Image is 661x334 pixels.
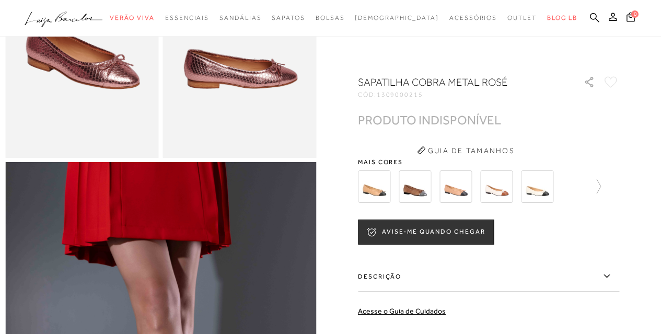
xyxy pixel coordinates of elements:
a: noSubCategoriesText [449,8,497,28]
span: Acessórios [449,14,497,21]
a: noSubCategoriesText [355,8,439,28]
span: 1309000215 [377,91,423,98]
a: noSubCategoriesText [272,8,305,28]
button: Guia de Tamanhos [413,142,518,159]
span: [DEMOGRAPHIC_DATA] [355,14,439,21]
span: Outlet [507,14,537,21]
span: Essenciais [165,14,209,21]
span: BLOG LB [547,14,577,21]
span: Bolsas [316,14,345,21]
div: CÓD: [358,91,567,98]
span: Sapatos [272,14,305,21]
span: Verão Viva [110,14,155,21]
h1: SAPATILHA COBRA METAL ROSÉ [358,75,554,89]
img: SAPATILHA BICOLOR EM COURO OFF WHITE E CASTANHO [480,170,513,203]
img: SAPATILHA BICOLOR OFF WHITE [521,170,553,203]
img: Sapatilha bicolor camurça bege [399,170,431,203]
button: AVISE-ME QUANDO CHEGAR [358,220,494,245]
span: Mais cores [358,159,619,165]
label: Descrição [358,261,619,292]
a: noSubCategoriesText [219,8,261,28]
a: Acesse o Guia de Cuidados [358,307,446,315]
span: 0 [631,10,639,18]
a: noSubCategoriesText [110,8,155,28]
a: noSubCategoriesText [316,8,345,28]
button: 0 [623,11,638,26]
a: noSubCategoriesText [165,8,209,28]
img: SAPATILHA BICOLOR EM COURO BEGE BLUSH E PRETO [439,170,472,203]
span: Sandálias [219,14,261,21]
a: noSubCategoriesText [507,8,537,28]
a: BLOG LB [547,8,577,28]
img: SAPATILHA BICOLOR BEGE [358,170,390,203]
div: PRODUTO INDISPONÍVEL [358,114,501,125]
